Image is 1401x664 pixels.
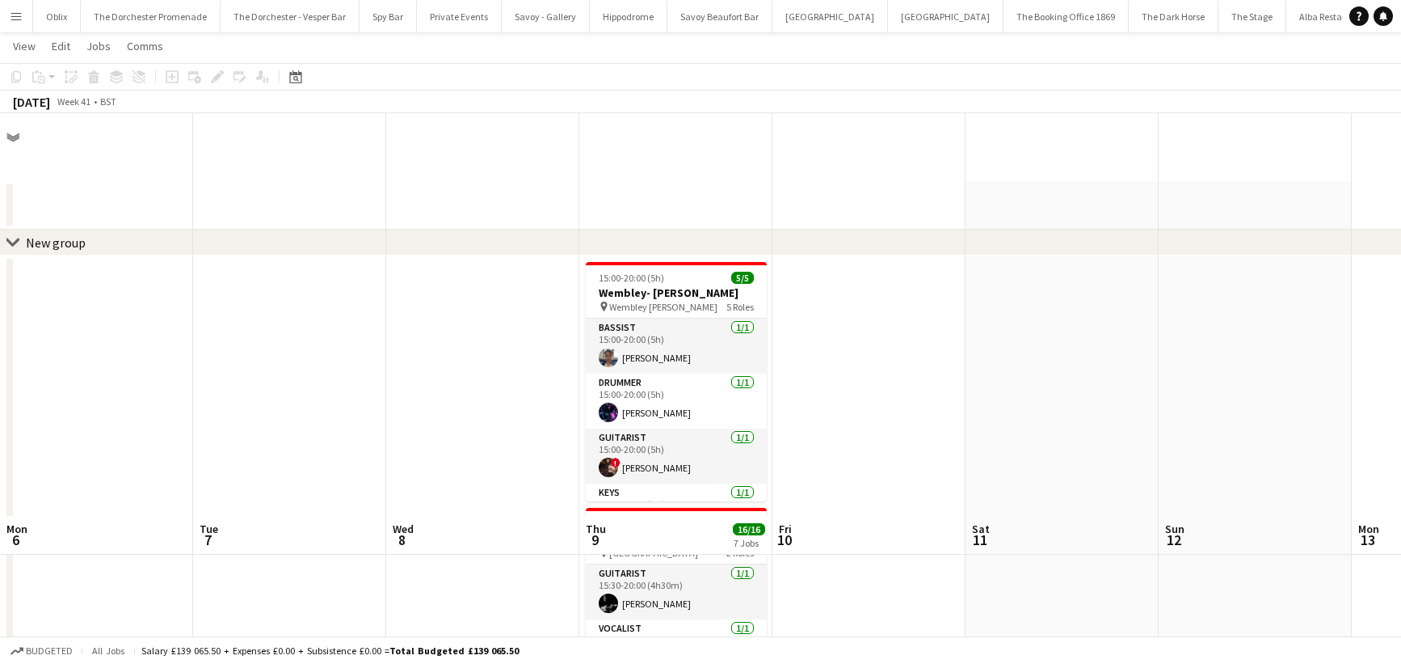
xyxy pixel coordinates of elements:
span: 6 [4,531,27,549]
app-card-role: Drummer1/115:00-20:00 (5h)[PERSON_NAME] [586,374,767,429]
span: 9 [583,531,606,549]
button: Savoy - Gallery [502,1,590,32]
a: View [6,36,42,57]
span: 15:00-20:00 (5h) [599,272,664,284]
span: Week 41 [53,95,94,108]
button: The Dorchester - Vesper Bar [221,1,360,32]
div: BST [100,95,116,108]
div: 7 Jobs [734,537,764,549]
span: 5/5 [731,272,754,284]
span: Mon [6,522,27,536]
app-card-role: Keys1/115:00-20:00 (5h) [586,484,767,539]
app-job-card: 15:00-20:00 (5h)5/5Wembley- [PERSON_NAME] Wembley [PERSON_NAME]5 RolesBassist1/115:00-20:00 (5h)[... [586,262,767,501]
a: Comms [120,36,170,57]
span: All jobs [89,645,128,657]
a: Edit [45,36,77,57]
a: Jobs [80,36,117,57]
button: Spy Bar [360,1,417,32]
button: The Dorchester Promenade [81,1,221,32]
span: Jobs [86,39,111,53]
span: Edit [52,39,70,53]
span: Wed [393,522,414,536]
span: Sat [972,522,990,536]
button: Budgeted [8,642,75,660]
span: Total Budgeted £139 065.50 [389,645,519,657]
button: Savoy Beaufort Bar [667,1,772,32]
button: [GEOGRAPHIC_DATA] [888,1,1003,32]
span: 11 [970,531,990,549]
span: 7 [197,531,218,549]
button: Alba Restaurant [1286,1,1379,32]
span: View [13,39,36,53]
button: The Booking Office 1869 [1003,1,1129,32]
span: Budgeted [26,645,73,657]
span: ! [611,458,621,467]
span: 8 [390,531,414,549]
button: The Dark Horse [1129,1,1218,32]
span: 13 [1356,531,1379,549]
span: Tue [200,522,218,536]
span: 12 [1163,531,1184,549]
app-card-role: Bassist1/115:00-20:00 (5h)[PERSON_NAME] [586,319,767,374]
button: [GEOGRAPHIC_DATA] [772,1,888,32]
button: Oblix [33,1,81,32]
span: Wembley [PERSON_NAME] [609,301,717,313]
button: Private Events [417,1,502,32]
app-card-role: Guitarist1/115:00-20:00 (5h)![PERSON_NAME] [586,429,767,484]
span: 5 Roles [726,301,754,313]
span: Sun [1165,522,1184,536]
span: Thu [586,522,606,536]
span: 10 [776,531,792,549]
button: The Stage [1218,1,1286,32]
div: New group [26,235,86,251]
button: Hippodrome [590,1,667,32]
span: Comms [127,39,163,53]
span: Fri [779,522,792,536]
span: Mon [1358,522,1379,536]
div: [DATE] [13,94,50,110]
app-card-role: Guitarist1/115:30-20:00 (4h30m)[PERSON_NAME] [586,565,767,620]
div: Salary £139 065.50 + Expenses £0.00 + Subsistence £0.00 = [141,645,519,657]
span: 16/16 [733,523,765,535]
h3: Wembley- [PERSON_NAME] [586,285,767,300]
